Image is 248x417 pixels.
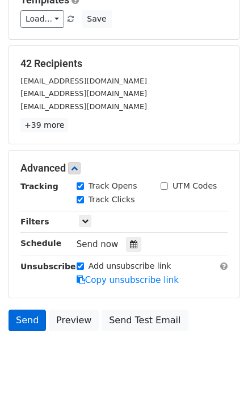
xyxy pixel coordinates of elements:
[77,239,119,249] span: Send now
[49,310,99,331] a: Preview
[77,275,179,285] a: Copy unsubscribe link
[20,10,64,28] a: Load...
[9,310,46,331] a: Send
[191,362,248,417] iframe: Chat Widget
[89,260,171,272] label: Add unsubscribe link
[20,102,147,111] small: [EMAIL_ADDRESS][DOMAIN_NAME]
[82,10,111,28] button: Save
[102,310,188,331] a: Send Test Email
[20,118,68,132] a: +39 more
[20,239,61,248] strong: Schedule
[20,77,147,85] small: [EMAIL_ADDRESS][DOMAIN_NAME]
[173,180,217,192] label: UTM Codes
[89,194,135,206] label: Track Clicks
[20,217,49,226] strong: Filters
[20,89,147,98] small: [EMAIL_ADDRESS][DOMAIN_NAME]
[20,182,58,191] strong: Tracking
[20,262,76,271] strong: Unsubscribe
[20,162,228,174] h5: Advanced
[20,57,228,70] h5: 42 Recipients
[89,180,137,192] label: Track Opens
